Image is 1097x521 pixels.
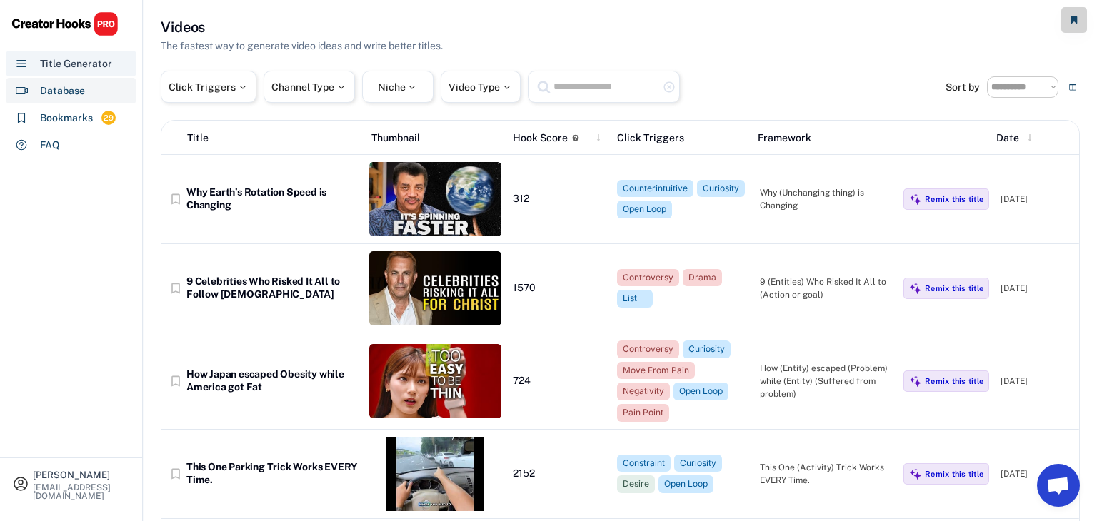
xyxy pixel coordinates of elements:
[1001,193,1072,206] div: [DATE]
[369,251,501,325] img: thumbnail%20%2869%29.jpg
[925,376,983,386] div: Remix this title
[1001,467,1072,480] div: [DATE]
[760,186,892,212] div: Why (Unchanging thing) is Changing
[909,282,922,295] img: MagicMajor%20%28Purple%29.svg
[513,131,568,146] div: Hook Score
[623,457,665,470] div: Constraint
[623,385,664,398] div: Negativity
[271,82,347,92] div: Channel Type
[369,162,501,236] img: thumbnail%20%2862%29.jpg
[33,470,130,480] div: [PERSON_NAME]
[378,82,419,92] div: Niche
[909,193,922,206] img: MagicMajor%20%28Purple%29.svg
[679,385,723,398] div: Open Loop
[760,461,892,487] div: This One (Activity) Trick Works EVERY Time.
[169,82,249,92] div: Click Triggers
[186,461,358,486] div: This One Parking Trick Works EVERY Time.
[40,84,85,98] div: Database
[909,467,922,480] img: MagicMajor%20%28Purple%29.svg
[1001,282,1072,295] div: [DATE]
[623,293,647,305] div: List
[33,483,130,500] div: [EMAIL_ADDRESS][DOMAIN_NAME]
[623,407,663,419] div: Pain Point
[760,362,892,400] div: How (Entity) escaped (Problem) while (Entity) (Suffered from problem)
[513,282,606,295] div: 1570
[623,365,689,377] div: Move From Pain
[449,82,513,92] div: Video Type
[680,457,716,470] div: Curiosity
[623,478,649,490] div: Desire
[623,183,688,195] div: Counterintuitive
[101,112,116,124] div: 29
[758,131,888,146] div: Framework
[513,375,606,388] div: 724
[169,467,183,481] button: bookmark_border
[186,368,358,393] div: How Japan escaped Obesity while America got Fat
[161,39,443,54] div: The fastest way to generate video ideas and write better titles.
[1001,375,1072,388] div: [DATE]
[40,111,93,126] div: Bookmarks
[925,194,983,204] div: Remix this title
[909,375,922,388] img: MagicMajor%20%28Purple%29.svg
[369,437,501,511] img: thumbnail%20%2864%29.jpg
[663,81,676,93] button: highlight_remove
[623,343,673,355] div: Controversy
[371,131,501,146] div: Thumbnail
[169,374,183,388] button: bookmark_border
[1037,464,1080,507] a: Open chat
[703,183,739,195] div: Curiosity
[513,467,606,480] div: 2152
[623,203,666,216] div: Open Loop
[513,193,606,206] div: 312
[187,131,209,146] div: Title
[169,281,183,295] button: bookmark_border
[688,272,716,284] div: Drama
[40,138,60,153] div: FAQ
[617,131,747,146] div: Click Triggers
[996,131,1019,146] div: Date
[925,283,983,293] div: Remix this title
[623,272,673,284] div: Controversy
[40,56,112,71] div: Title Generator
[369,344,501,418] img: thumbnail%20%2851%29.jpg
[161,17,205,37] h3: Videos
[664,478,708,490] div: Open Loop
[760,275,892,301] div: 9 (Entities) Who Risked It All to (Action or goal)
[11,11,119,36] img: CHPRO%20Logo.svg
[688,343,725,355] div: Curiosity
[186,275,358,300] div: 9 Celebrities Who Risked It All to Follow [DEMOGRAPHIC_DATA]
[946,82,980,92] div: Sort by
[925,469,983,479] div: Remix this title
[169,192,183,206] button: bookmark_border
[186,186,358,211] div: Why Earth’s Rotation Speed is Changing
